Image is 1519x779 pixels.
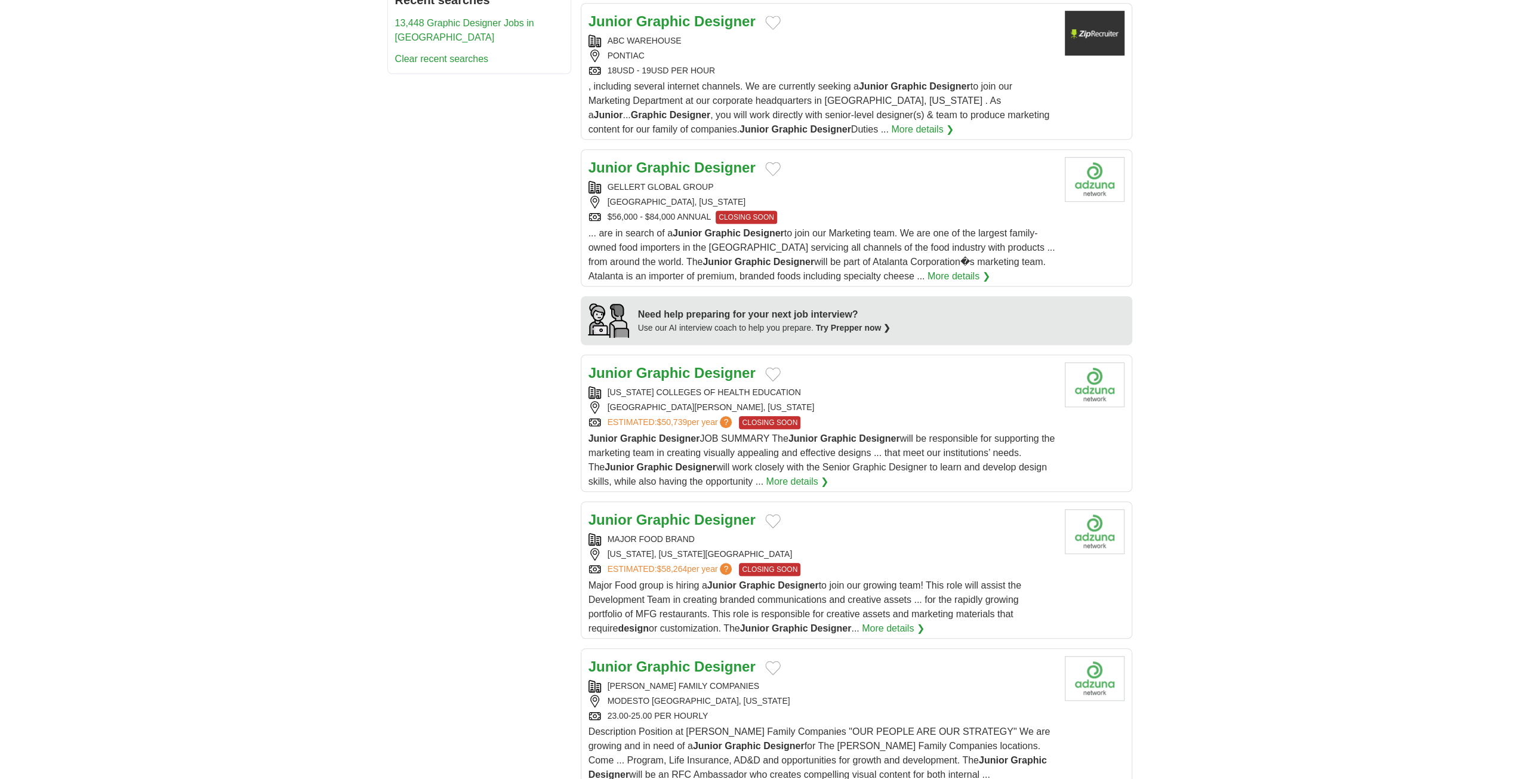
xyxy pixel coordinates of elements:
div: MODESTO [GEOGRAPHIC_DATA], [US_STATE] [589,695,1055,707]
strong: Graphic [631,110,667,120]
div: Use our AI interview coach to help you prepare. [638,322,891,334]
a: Clear recent searches [395,54,489,64]
strong: design [618,623,649,633]
strong: Graphic [735,257,771,267]
strong: Junior [859,81,888,91]
strong: Graphic [704,228,740,238]
span: CLOSING SOON [739,416,800,429]
strong: Designer [694,13,756,29]
div: PONTIAC [589,50,1055,62]
strong: Junior [605,462,634,472]
strong: Junior [589,159,632,175]
span: , including several internet channels. We are currently seeking a to join our Marketing Departmen... [589,81,1050,134]
strong: Graphic [891,81,926,91]
a: ESTIMATED:$58,264per year? [608,563,735,576]
strong: Designer [743,228,784,238]
span: CLOSING SOON [716,211,777,224]
strong: Graphic [636,365,691,381]
strong: Designer [763,741,804,751]
a: Junior Graphic Designer [589,159,756,175]
button: Add to favorite jobs [765,162,781,176]
a: More details ❯ [928,269,990,284]
div: MAJOR FOOD BRAND [589,533,1055,546]
div: [GEOGRAPHIC_DATA][PERSON_NAME], [US_STATE] [589,401,1055,414]
strong: Designer [811,623,851,633]
strong: Graphic [636,658,691,675]
strong: Graphic [725,741,760,751]
a: Try Prepper now ❯ [816,323,891,332]
img: Company logo [1065,11,1124,56]
div: [PERSON_NAME] FAMILY COMPANIES [589,680,1055,692]
strong: Designer [774,257,814,267]
strong: Junior [589,512,632,528]
strong: Designer [675,462,716,472]
div: ABC WAREHOUSE [589,35,1055,47]
strong: Junior [589,365,632,381]
span: $58,264 [657,564,687,574]
strong: Graphic [1010,755,1046,765]
strong: Graphic [820,433,856,444]
strong: Designer [694,365,756,381]
strong: Junior [788,433,818,444]
strong: Junior [589,433,618,444]
span: ? [720,416,732,428]
strong: Graphic [636,13,691,29]
strong: Junior [740,623,769,633]
button: Add to favorite jobs [765,661,781,675]
span: $50,739 [657,417,687,427]
strong: Graphic [636,462,672,472]
a: Junior Graphic Designer [589,13,756,29]
a: 13,448 Graphic Designer Jobs in [GEOGRAPHIC_DATA] [395,18,534,42]
div: GELLERT GLOBAL GROUP [589,181,1055,193]
strong: Designer [810,124,851,134]
button: Add to favorite jobs [765,514,781,528]
strong: Designer [778,580,818,590]
strong: Junior [693,741,722,751]
a: More details ❯ [862,621,925,636]
span: Major Food group is hiring a to join our growing team! This role will assist the Development Team... [589,580,1021,633]
img: Company logo [1065,509,1124,554]
img: Company logo [1065,362,1124,407]
strong: Designer [694,159,756,175]
a: Junior Graphic Designer [589,365,756,381]
img: Company logo [1065,656,1124,701]
div: [US_STATE] COLLEGES OF HEALTH EDUCATION [589,386,1055,399]
span: CLOSING SOON [739,563,800,576]
strong: Junior [593,110,623,120]
strong: Designer [694,512,756,528]
strong: Junior [740,124,769,134]
strong: Graphic [771,124,807,134]
strong: Junior [703,257,732,267]
strong: Junior [589,658,632,675]
strong: Designer [929,81,970,91]
img: Company logo [1065,157,1124,202]
strong: Designer [694,658,756,675]
a: More details ❯ [766,475,828,489]
div: 18USD - 19USD PER HOUR [589,64,1055,77]
span: ? [720,563,732,575]
div: [GEOGRAPHIC_DATA], [US_STATE] [589,196,1055,208]
strong: Graphic [636,159,691,175]
strong: Designer [859,433,899,444]
button: Add to favorite jobs [765,367,781,381]
strong: Junior [673,228,702,238]
a: ESTIMATED:$50,739per year? [608,416,735,429]
a: Junior Graphic Designer [589,658,756,675]
a: Junior Graphic Designer [589,512,756,528]
strong: Graphic [739,580,775,590]
strong: Junior [589,13,632,29]
strong: Junior [979,755,1008,765]
strong: Graphic [772,623,808,633]
div: 23.00-25.00 PER HOURLY [589,710,1055,722]
strong: Junior [707,580,737,590]
strong: Graphic [636,512,691,528]
span: ... are in search of a to join our Marketing team. We are one of the largest family-owned food im... [589,228,1055,281]
strong: Graphic [620,433,656,444]
div: $56,000 - $84,000 ANNUAL [589,211,1055,224]
button: Add to favorite jobs [765,16,781,30]
a: More details ❯ [891,122,954,137]
span: JOB SUMMARY The will be responsible for supporting the marketing team in creating visually appeal... [589,433,1055,487]
strong: Designer [670,110,710,120]
div: Need help preparing for your next job interview? [638,307,891,322]
div: [US_STATE], [US_STATE][GEOGRAPHIC_DATA] [589,548,1055,561]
